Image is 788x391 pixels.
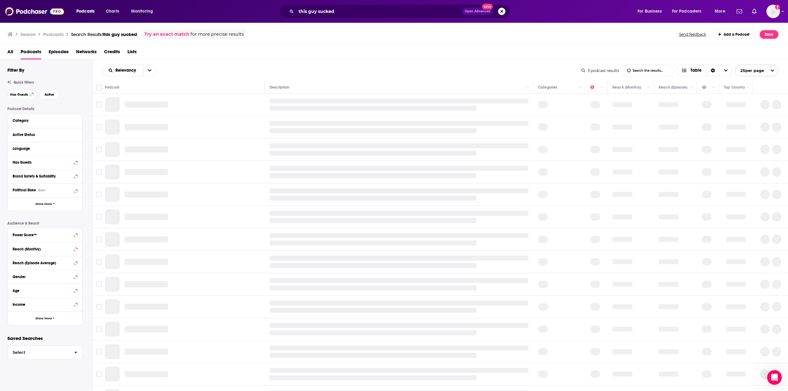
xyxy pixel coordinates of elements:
span: Monitoring [131,7,153,16]
div: Reach (Monthly) [613,84,641,91]
span: Toggle select row [96,349,102,354]
div: Search Results: [71,31,137,37]
button: Save [760,30,778,39]
span: Has Guests [10,93,28,96]
button: Choose View [676,65,733,76]
span: Toggle select row [96,124,102,130]
span: Open Advanced [465,10,490,13]
button: Power Score™ [13,231,77,238]
span: Podcasts [76,7,94,16]
span: Show More [35,317,52,320]
button: Brand Safety & Suitability [13,172,77,180]
a: Credits [104,47,120,59]
span: Political Skew [13,188,36,192]
a: Search Results:this guy sucked [71,31,137,37]
button: Show More [8,197,82,211]
div: Gender [13,275,72,279]
a: All [7,47,13,59]
a: Episodes [49,47,69,59]
div: Brand Safety & Suitability [13,174,72,178]
button: Active [39,90,59,99]
button: open menu [735,65,778,76]
div: Categories [538,84,557,91]
button: Has Guests [7,90,37,99]
div: Search podcasts, credits, & more... [285,4,517,18]
h3: Search [20,31,36,37]
button: Column Actions [577,84,584,91]
button: Send feedback [677,32,708,37]
button: Income [13,300,77,308]
div: Active Status [13,133,73,137]
h2: Filter By [7,67,24,73]
button: open menu [143,65,156,76]
div: Reach (Episode) [659,84,687,91]
span: Quick Filters [14,80,34,85]
p: Saved Searches [7,335,82,341]
span: Toggle select row [96,304,102,309]
div: 3 podcast results [581,68,619,73]
span: 25 per page [735,66,764,75]
button: Column Actions [599,84,606,91]
a: Charts [102,6,123,16]
a: Show notifications dropdown [734,6,745,17]
button: Column Actions [688,84,695,91]
p: Audience & Reach [7,221,82,225]
button: Show profile menu [766,5,780,18]
img: User Profile [766,5,780,18]
div: Description [270,84,289,91]
button: Select [7,345,82,359]
span: Toggle select row [96,147,102,152]
span: Toggle select row [96,102,102,107]
a: Try an exact match [144,31,189,38]
button: open menu [127,6,161,16]
svg: Add a profile image [775,5,780,10]
div: Beta [38,188,45,192]
span: this guy sucked [103,31,137,37]
button: Has Guests [13,158,77,166]
img: Podchaser - Follow, Share and Rate Podcasts [5,6,64,17]
div: Age [13,289,72,293]
button: Age [13,286,77,294]
span: Toggle select row [96,371,102,377]
span: Toggle select row [96,281,102,287]
button: Gender [13,273,77,280]
div: Top Country [724,84,745,91]
div: Power Score [590,84,599,91]
button: Category [13,117,77,124]
span: Toggle select row [96,326,102,332]
span: For Business [637,7,662,16]
button: Open AdvancedNew [462,8,493,15]
h2: Choose List sort [103,65,156,76]
button: open menu [710,6,733,16]
span: Toggle select row [96,192,102,197]
button: Column Actions [744,84,751,91]
a: Lists [127,47,137,59]
div: Has Guests [702,84,710,91]
span: New [482,4,493,10]
div: Has Guests [13,160,72,165]
span: For Podcasters [672,7,702,16]
div: Power Score™ [13,233,72,237]
div: Sort Direction [706,65,719,76]
input: Search podcasts, credits, & more... [296,6,462,16]
button: Column Actions [524,84,532,91]
div: Category [13,118,73,123]
button: Political SkewBeta [13,186,77,194]
span: Select [8,350,69,354]
div: Reach (Episode Average) [13,261,72,265]
a: Show notifications dropdown [750,6,759,17]
span: Active [45,93,54,96]
span: Toggle select row [96,214,102,220]
button: open menu [633,6,669,16]
button: open menu [103,68,143,73]
span: for more precise results [191,31,244,38]
h3: Podcasts [43,31,64,37]
span: Networks [76,47,97,59]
